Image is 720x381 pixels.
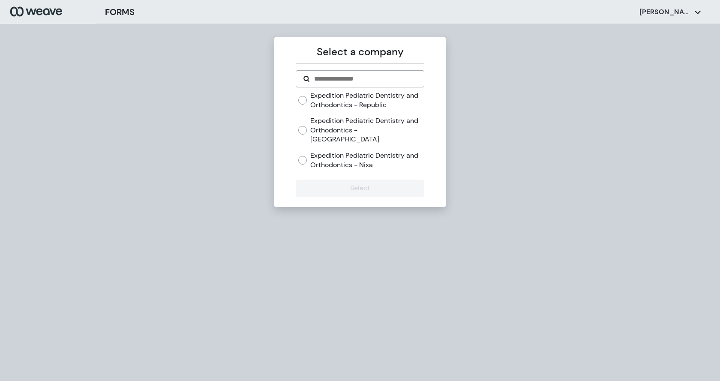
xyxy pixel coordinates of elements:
[310,116,424,144] label: Expedition Pediatric Dentistry and Orthodontics - [GEOGRAPHIC_DATA]
[639,7,691,17] p: [PERSON_NAME]
[310,91,424,109] label: Expedition Pediatric Dentistry and Orthodontics - Republic
[296,180,424,197] button: Select
[296,44,424,60] p: Select a company
[313,74,417,84] input: Search
[105,6,135,18] h3: FORMS
[310,151,424,169] label: Expedition Pediatric Dentistry and Orthodontics - Nixa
